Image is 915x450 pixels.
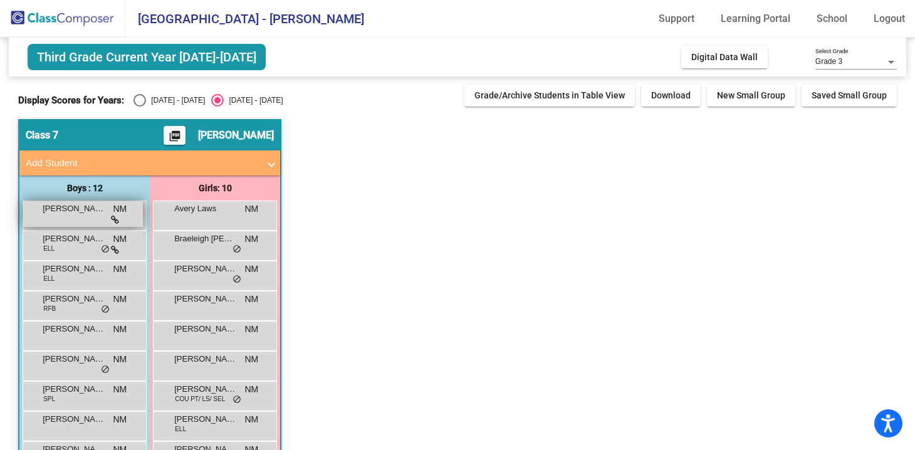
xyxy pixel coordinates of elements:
[43,263,105,275] span: [PERSON_NAME]
[43,413,105,426] span: [PERSON_NAME]
[233,395,241,405] span: do_not_disturb_alt
[113,413,127,426] span: NM
[113,263,127,276] span: NM
[244,323,258,336] span: NM
[113,233,127,246] span: NM
[43,383,105,395] span: [PERSON_NAME]
[174,202,237,215] span: Avery Laws
[244,233,258,246] span: NM
[233,275,241,285] span: do_not_disturb_alt
[26,156,259,170] mat-panel-title: Add Student
[233,244,241,254] span: do_not_disturb_alt
[164,126,186,145] button: Print Students Details
[244,353,258,366] span: NM
[815,57,842,66] span: Grade 3
[167,130,182,147] mat-icon: picture_as_pdf
[174,233,237,245] span: Braeleigh [PERSON_NAME]
[113,293,127,306] span: NM
[807,9,857,29] a: School
[174,323,237,335] span: [PERSON_NAME]
[244,202,258,216] span: NM
[43,233,105,245] span: [PERSON_NAME]
[43,304,56,313] span: RFB
[113,202,127,216] span: NM
[133,94,283,107] mat-radio-group: Select an option
[198,129,274,142] span: [PERSON_NAME]
[150,175,280,201] div: Girls: 10
[125,9,364,29] span: [GEOGRAPHIC_DATA] - [PERSON_NAME]
[174,413,237,426] span: [PERSON_NAME]
[174,263,237,275] span: [PERSON_NAME]
[43,323,105,335] span: [PERSON_NAME]
[717,90,785,100] span: New Small Group
[43,394,55,404] span: SPL
[649,9,704,29] a: Support
[43,274,55,283] span: ELL
[26,129,58,142] span: Class 7
[691,52,758,62] span: Digital Data Wall
[707,84,795,107] button: New Small Group
[802,84,897,107] button: Saved Small Group
[812,90,887,100] span: Saved Small Group
[641,84,701,107] button: Download
[174,383,237,395] span: [PERSON_NAME]
[43,244,55,253] span: ELL
[681,46,768,68] button: Digital Data Wall
[711,9,800,29] a: Learning Portal
[43,202,105,215] span: [PERSON_NAME]
[244,263,258,276] span: NM
[224,95,283,106] div: [DATE] - [DATE]
[244,293,258,306] span: NM
[174,353,237,365] span: [PERSON_NAME]
[244,413,258,426] span: NM
[18,95,124,106] span: Display Scores for Years:
[28,44,266,70] span: Third Grade Current Year [DATE]-[DATE]
[101,244,110,254] span: do_not_disturb_alt
[174,293,237,305] span: [PERSON_NAME]
[19,150,280,175] mat-expansion-panel-header: Add Student
[113,353,127,366] span: NM
[113,383,127,396] span: NM
[474,90,625,100] span: Grade/Archive Students in Table View
[464,84,635,107] button: Grade/Archive Students in Table View
[43,293,105,305] span: [PERSON_NAME]
[113,323,127,336] span: NM
[43,353,105,365] span: [PERSON_NAME]
[101,305,110,315] span: do_not_disturb_alt
[175,394,225,404] span: COU PT/ LS/ SEL
[175,424,186,434] span: ELL
[244,383,258,396] span: NM
[864,9,915,29] a: Logout
[19,175,150,201] div: Boys : 12
[101,365,110,375] span: do_not_disturb_alt
[146,95,205,106] div: [DATE] - [DATE]
[651,90,691,100] span: Download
